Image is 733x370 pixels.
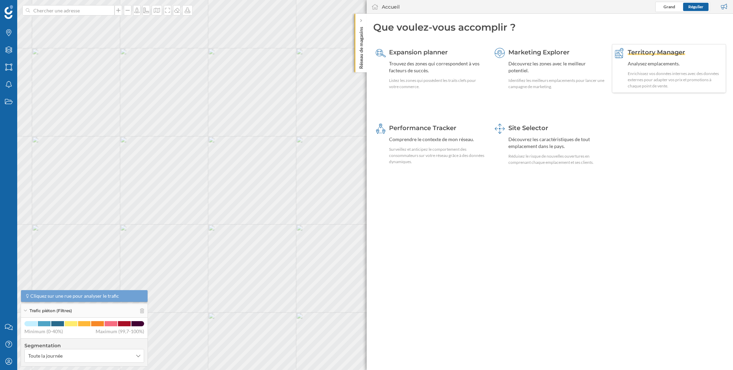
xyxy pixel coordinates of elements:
[628,71,724,89] div: Enrichissez vos données internes avec des données externes pour adapter vos prix et promotions à ...
[508,153,605,166] div: Réduisez le risque de nouvelles ouvertures en comprenant chaque emplacement et ses clients.
[508,124,548,132] span: Site Selector
[389,146,486,165] div: Surveillez et anticipez le comportement des consommateurs sur votre réseau grâce à des données dy...
[495,124,505,134] img: dashboards-manager.svg
[30,308,72,314] span: Trafic piéton (Filtres)
[389,124,457,132] span: Performance Tracker
[508,77,605,90] div: Identifiez les meilleurs emplacements pour lancer une campagne de marketing.
[389,136,486,143] div: Comprendre le contexte de mon réseau.
[376,48,386,58] img: search-areas.svg
[382,3,400,10] div: Accueil
[389,60,486,74] div: Trouvez des zones qui correspondent à vos facteurs de succès.
[31,293,119,299] span: Cliquez sur une rue pour analyser le trafic
[24,328,63,335] span: Minimum (0-40%)
[628,49,685,56] span: Territory Manager
[357,24,364,69] p: Réseau de magasins
[4,5,13,19] img: Logo Geoblink
[508,60,605,74] div: Découvrez les zones avec le meilleur potentiel.
[14,5,39,11] span: Support
[376,124,386,134] img: monitoring-360.svg
[614,48,624,58] img: territory-manager.svg
[374,21,726,34] div: Que voulez-vous accomplir ?
[508,49,570,56] span: Marketing Explorer
[389,77,486,90] div: Listez les zones qui possèdent les traits clefs pour votre commerce.
[688,4,703,9] span: Régulier
[628,60,724,67] div: Analysez emplacements.
[28,352,63,359] span: Toute la journée
[664,4,675,9] span: Grand
[495,48,505,58] img: explorer.svg
[96,328,144,335] span: Maximum (99,7-100%)
[508,136,605,150] div: Découvrez les caractéristiques de tout emplacement dans le pays.
[24,342,144,349] h4: Segmentation
[389,49,448,56] span: Expansion planner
